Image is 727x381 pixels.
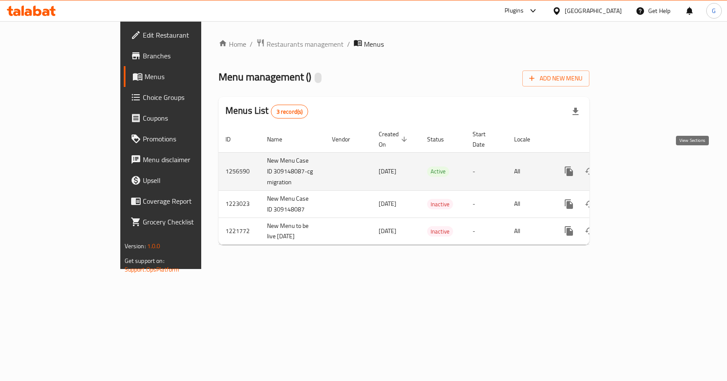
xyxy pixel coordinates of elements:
td: New Menu to be live [DATE] [260,218,325,245]
a: Edit Restaurant [124,25,242,45]
div: Inactive [427,199,453,209]
td: All [507,218,552,245]
span: Inactive [427,227,453,237]
a: Menus [124,66,242,87]
span: 3 record(s) [271,108,308,116]
th: Actions [552,126,649,153]
span: Status [427,134,455,144]
li: / [250,39,253,49]
span: Grocery Checklist [143,217,235,227]
a: Upsell [124,170,242,191]
a: Grocery Checklist [124,211,242,232]
a: Choice Groups [124,87,242,108]
button: more [559,221,579,241]
span: G [712,6,716,16]
li: / [347,39,350,49]
span: Add New Menu [529,73,582,84]
a: Coupons [124,108,242,128]
span: Name [267,134,293,144]
span: Upsell [143,175,235,186]
td: New Menu Case ID 309148087 [260,190,325,218]
span: Coverage Report [143,196,235,206]
span: Menu disclaimer [143,154,235,165]
td: - [466,190,507,218]
span: Version: [125,240,146,252]
span: Active [427,166,449,176]
span: [DATE] [379,198,396,209]
span: Get support on: [125,255,164,266]
span: 1.0.0 [147,240,161,252]
span: Promotions [143,134,235,144]
td: All [507,190,552,218]
td: - [466,152,507,190]
span: Coupons [143,113,235,123]
a: Coverage Report [124,191,242,211]
div: Export file [565,101,586,122]
button: more [559,161,579,182]
span: Restaurants management [267,39,344,49]
button: Add New Menu [522,70,589,86]
button: more [559,194,579,215]
button: Change Status [579,161,600,182]
span: Created On [379,129,410,150]
span: [DATE] [379,225,396,237]
td: All [507,152,552,190]
span: Edit Restaurant [143,30,235,40]
span: Menu management ( ) [219,67,311,86]
span: Choice Groups [143,92,235,102]
div: [GEOGRAPHIC_DATA] [565,6,622,16]
h2: Menus List [225,104,308,118]
a: Restaurants management [256,38,344,50]
div: Total records count [271,105,309,118]
span: ID [225,134,242,144]
span: Menus [145,71,235,82]
span: Branches [143,51,235,61]
a: Menu disclaimer [124,149,242,170]
a: Support.OpsPlatform [125,264,180,275]
table: enhanced table [219,126,649,245]
button: Change Status [579,221,600,241]
td: New Menu Case ID 309148087-cg migration [260,152,325,190]
span: Menus [364,39,384,49]
a: Promotions [124,128,242,149]
div: Plugins [505,6,524,16]
span: Vendor [332,134,361,144]
a: Branches [124,45,242,66]
span: [DATE] [379,166,396,177]
nav: breadcrumb [219,38,589,50]
span: Inactive [427,199,453,209]
td: - [466,218,507,245]
div: Inactive [427,226,453,237]
span: Locale [514,134,541,144]
button: Change Status [579,194,600,215]
span: Start Date [473,129,497,150]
